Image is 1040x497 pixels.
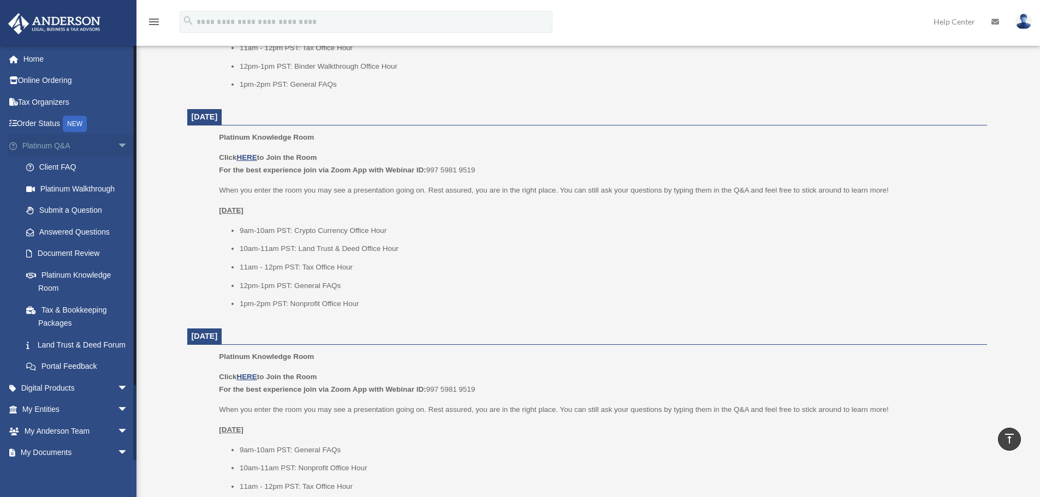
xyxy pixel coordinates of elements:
[8,377,145,399] a: Digital Productsarrow_drop_down
[8,48,145,70] a: Home
[219,426,243,434] u: [DATE]
[240,297,979,310] li: 1pm-2pm PST: Nonprofit Office Hour
[117,442,139,464] span: arrow_drop_down
[15,243,145,265] a: Document Review
[219,153,317,161] b: Click to Join the Room
[8,70,145,92] a: Online Ordering
[8,442,145,464] a: My Documentsarrow_drop_down
[15,200,145,221] a: Submit a Question
[15,334,145,356] a: Land Trust & Deed Forum
[219,206,243,214] u: [DATE]
[240,60,979,73] li: 12pm-1pm PST: Binder Walkthrough Office Hour
[1015,14,1032,29] img: User Pic
[117,377,139,399] span: arrow_drop_down
[8,420,145,442] a: My Anderson Teamarrow_drop_down
[1003,432,1016,445] i: vertical_align_top
[219,403,979,416] p: When you enter the room you may see a presentation going on. Rest assured, you are in the right p...
[219,151,979,177] p: 997 5981 9519
[8,135,145,157] a: Platinum Q&Aarrow_drop_down
[240,480,979,493] li: 11am - 12pm PST: Tax Office Hour
[236,153,257,161] a: HERE
[15,178,145,200] a: Platinum Walkthrough
[15,264,139,299] a: Platinum Knowledge Room
[240,78,979,91] li: 1pm-2pm PST: General FAQs
[63,116,87,132] div: NEW
[5,13,104,34] img: Anderson Advisors Platinum Portal
[182,15,194,27] i: search
[240,261,979,274] li: 11am - 12pm PST: Tax Office Hour
[240,224,979,237] li: 9am-10am PST: Crypto Currency Office Hour
[219,352,314,361] span: Platinum Knowledge Room
[15,299,145,334] a: Tax & Bookkeeping Packages
[8,113,145,135] a: Order StatusNEW
[117,135,139,157] span: arrow_drop_down
[147,15,161,28] i: menu
[8,91,145,113] a: Tax Organizers
[192,332,218,340] span: [DATE]
[219,184,979,197] p: When you enter the room you may see a presentation going on. Rest assured, you are in the right p...
[192,112,218,121] span: [DATE]
[219,133,314,141] span: Platinum Knowledge Room
[219,385,426,393] b: For the best experience join via Zoom App with Webinar ID:
[240,41,979,55] li: 11am - 12pm PST: Tax Office Hour
[240,242,979,255] li: 10am-11am PST: Land Trust & Deed Office Hour
[219,373,317,381] b: Click to Join the Room
[15,157,145,178] a: Client FAQ
[998,428,1021,451] a: vertical_align_top
[8,399,145,421] a: My Entitiesarrow_drop_down
[240,444,979,457] li: 9am-10am PST: General FAQs
[147,19,161,28] a: menu
[240,462,979,475] li: 10am-11am PST: Nonprofit Office Hour
[117,420,139,442] span: arrow_drop_down
[15,356,145,378] a: Portal Feedback
[240,279,979,292] li: 12pm-1pm PST: General FAQs
[236,373,257,381] a: HERE
[219,370,979,396] p: 997 5981 9519
[15,221,145,243] a: Answered Questions
[219,166,426,174] b: For the best experience join via Zoom App with Webinar ID:
[117,399,139,421] span: arrow_drop_down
